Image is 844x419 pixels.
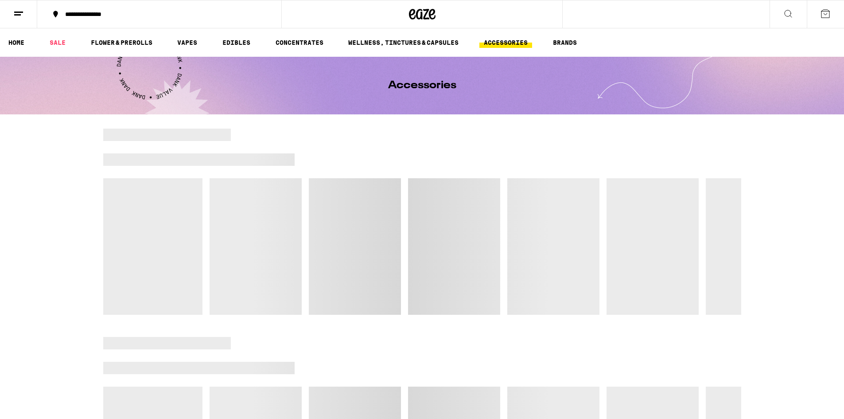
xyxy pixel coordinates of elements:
[45,37,70,48] a: SALE
[548,37,581,48] button: BRANDS
[173,37,202,48] a: VAPES
[787,392,835,415] iframe: Opens a widget where you can find more information
[218,37,255,48] a: EDIBLES
[4,37,29,48] a: HOME
[271,37,328,48] a: CONCENTRATES
[479,37,532,48] a: ACCESSORIES
[344,37,463,48] a: WELLNESS, TINCTURES & CAPSULES
[388,80,456,91] h1: Accessories
[86,37,157,48] a: FLOWER & PREROLLS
